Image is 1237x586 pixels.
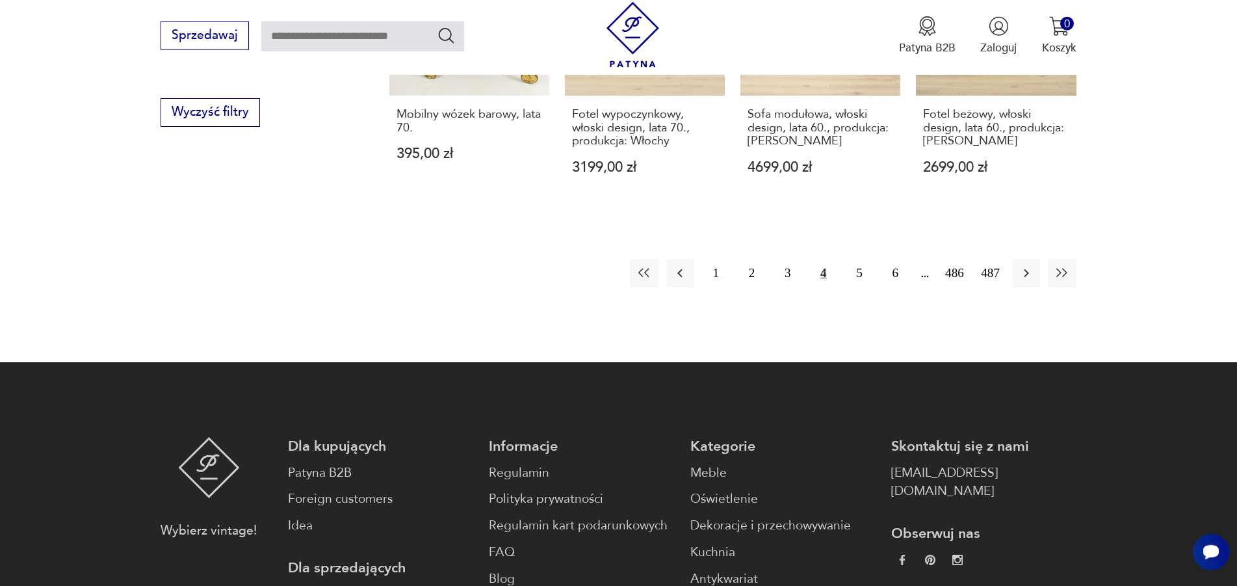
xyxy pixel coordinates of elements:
p: 4699,00 zł [748,161,894,174]
p: Dla kupujących [288,437,473,456]
a: Dekoracje i przechowywanie [690,516,876,535]
a: Foreign customers [288,490,473,509]
a: FAQ [489,543,674,562]
p: Dla sprzedających [288,559,473,578]
a: Kuchnia [690,543,876,562]
button: 486 [941,259,969,287]
p: Wybierz vintage! [161,522,257,540]
a: Oświetlenie [690,490,876,509]
a: Idea [288,516,473,535]
h3: Mobilny wózek barowy, lata 70. [397,108,543,135]
p: Zaloguj [980,40,1017,55]
img: da9060093f698e4c3cedc1453eec5031.webp [897,555,907,565]
button: 1 [702,259,730,287]
p: Koszyk [1042,40,1076,55]
p: 2699,00 zł [923,161,1069,174]
p: Patyna B2B [899,40,956,55]
p: Obserwuj nas [891,524,1076,543]
img: c2fd9cf7f39615d9d6839a72ae8e59e5.webp [952,555,963,565]
a: Meble [690,464,876,483]
button: Zaloguj [980,16,1017,55]
a: [EMAIL_ADDRESS][DOMAIN_NAME] [891,464,1076,501]
div: 0 [1060,17,1074,31]
a: Sprzedawaj [161,31,248,42]
img: 37d27d81a828e637adc9f9cb2e3d3a8a.webp [925,555,935,565]
button: Sprzedawaj [161,21,248,50]
p: 395,00 zł [397,147,543,161]
img: Patyna - sklep z meblami i dekoracjami vintage [178,437,240,498]
a: Polityka prywatności [489,490,674,509]
button: 2 [738,259,766,287]
h3: Fotel beżowy, włoski design, lata 60., produkcja: [PERSON_NAME] [923,108,1069,148]
iframe: Smartsupp widget button [1193,534,1229,570]
button: 4 [809,259,837,287]
p: Kategorie [690,437,876,456]
a: Patyna B2B [288,464,473,483]
button: 3 [774,259,801,287]
button: 6 [881,259,909,287]
a: Regulamin kart podarunkowych [489,516,674,535]
img: Ikona koszyka [1049,16,1069,36]
p: Ćmielów [185,81,224,98]
a: Regulamin [489,464,674,483]
h3: Fotel wypoczynkowy, włoski design, lata 70., produkcja: Włochy [572,108,718,148]
p: Informacje [489,437,674,456]
button: 487 [976,259,1004,287]
button: Szukaj [437,26,456,45]
button: 5 [846,259,874,287]
button: 0Koszyk [1042,16,1076,55]
img: Patyna - sklep z meblami i dekoracjami vintage [600,2,666,68]
button: Wyczyść filtry [161,98,259,127]
img: Ikonka użytkownika [989,16,1009,36]
img: Ikona medalu [917,16,937,36]
p: Skontaktuj się z nami [891,437,1076,456]
a: Ikona medaluPatyna B2B [899,16,956,55]
button: Patyna B2B [899,16,956,55]
h3: Sofa modułowa, włoski design, lata 60., produkcja: [PERSON_NAME] [748,108,894,148]
p: 3199,00 zł [572,161,718,174]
